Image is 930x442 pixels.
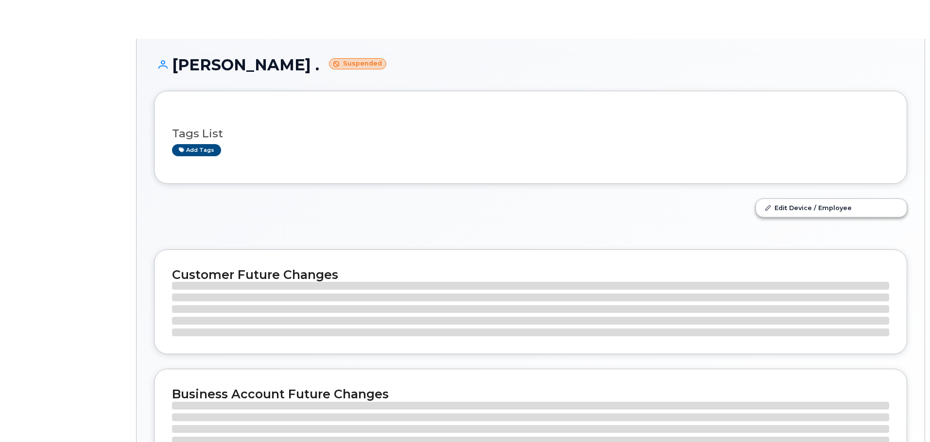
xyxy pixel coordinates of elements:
[154,56,907,73] h1: [PERSON_NAME] .
[756,199,907,216] a: Edit Device / Employee
[172,128,889,140] h3: Tags List
[172,267,889,282] h2: Customer Future Changes
[172,387,889,401] h2: Business Account Future Changes
[172,144,221,156] a: Add tags
[329,58,386,69] small: Suspended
